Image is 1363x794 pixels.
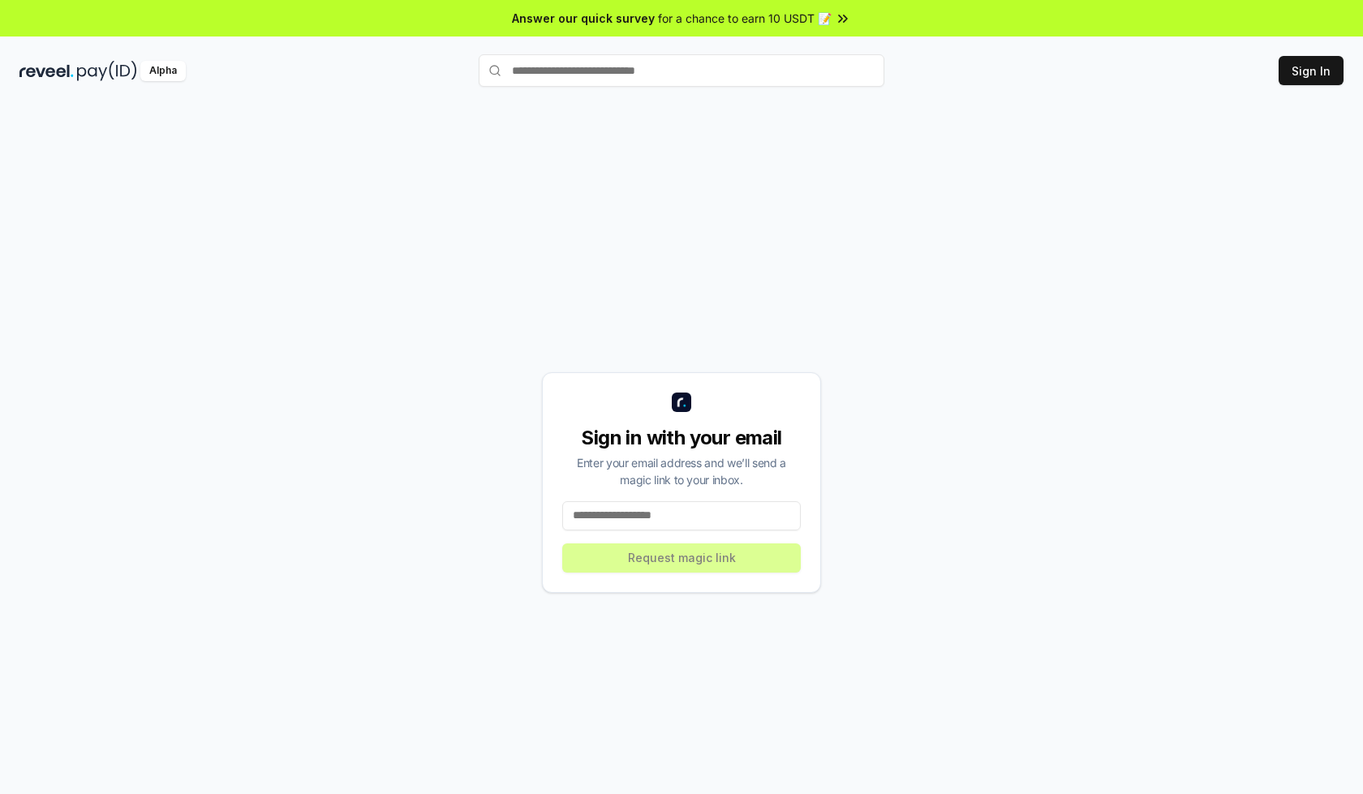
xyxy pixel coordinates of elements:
[140,61,186,81] div: Alpha
[1279,56,1344,85] button: Sign In
[19,61,74,81] img: reveel_dark
[77,61,137,81] img: pay_id
[512,10,655,27] span: Answer our quick survey
[562,425,801,451] div: Sign in with your email
[562,454,801,488] div: Enter your email address and we’ll send a magic link to your inbox.
[658,10,832,27] span: for a chance to earn 10 USDT 📝
[672,393,691,412] img: logo_small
